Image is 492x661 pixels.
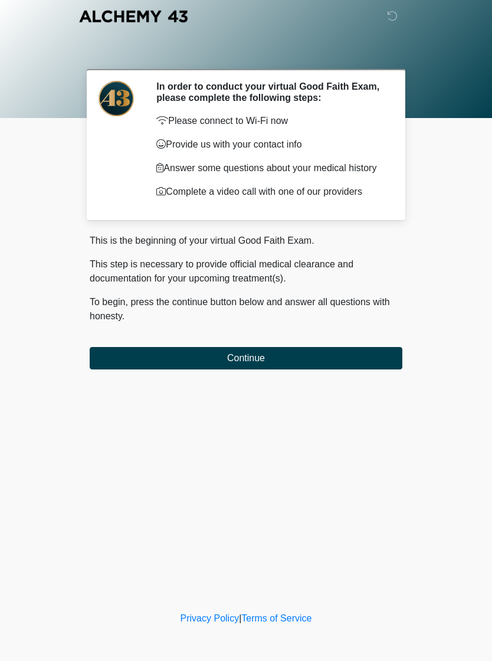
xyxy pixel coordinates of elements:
[156,161,385,175] p: Answer some questions about your medical history
[78,9,189,24] img: Alchemy 43 Logo
[90,347,402,369] button: Continue
[156,81,385,103] h2: In order to conduct your virtual Good Faith Exam, please complete the following steps:
[181,613,240,623] a: Privacy Policy
[81,42,411,64] h1: ‎ ‎ ‎ ‎
[241,613,311,623] a: Terms of Service
[239,613,241,623] a: |
[156,185,385,199] p: Complete a video call with one of our providers
[99,81,134,116] img: Agent Avatar
[90,234,402,248] p: This is the beginning of your virtual Good Faith Exam.
[156,138,385,152] p: Provide us with your contact info
[156,114,385,128] p: Please connect to Wi-Fi now
[90,257,402,286] p: This step is necessary to provide official medical clearance and documentation for your upcoming ...
[90,295,402,323] p: To begin, press the continue button below and answer all questions with honesty.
